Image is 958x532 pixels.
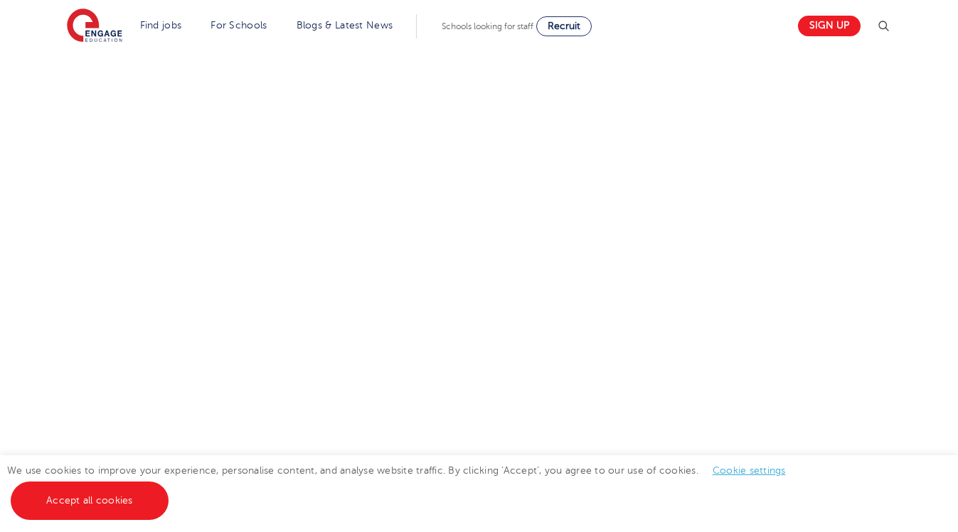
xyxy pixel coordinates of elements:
a: Recruit [536,16,592,36]
a: Sign up [798,16,861,36]
a: Accept all cookies [11,482,169,520]
img: Engage Education [67,9,122,44]
a: Find jobs [140,20,182,31]
a: Blogs & Latest News [297,20,393,31]
a: Cookie settings [713,465,786,476]
span: We use cookies to improve your experience, personalise content, and analyse website traffic. By c... [7,465,800,506]
span: Schools looking for staff [442,21,533,31]
span: Recruit [548,21,580,31]
a: For Schools [211,20,267,31]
